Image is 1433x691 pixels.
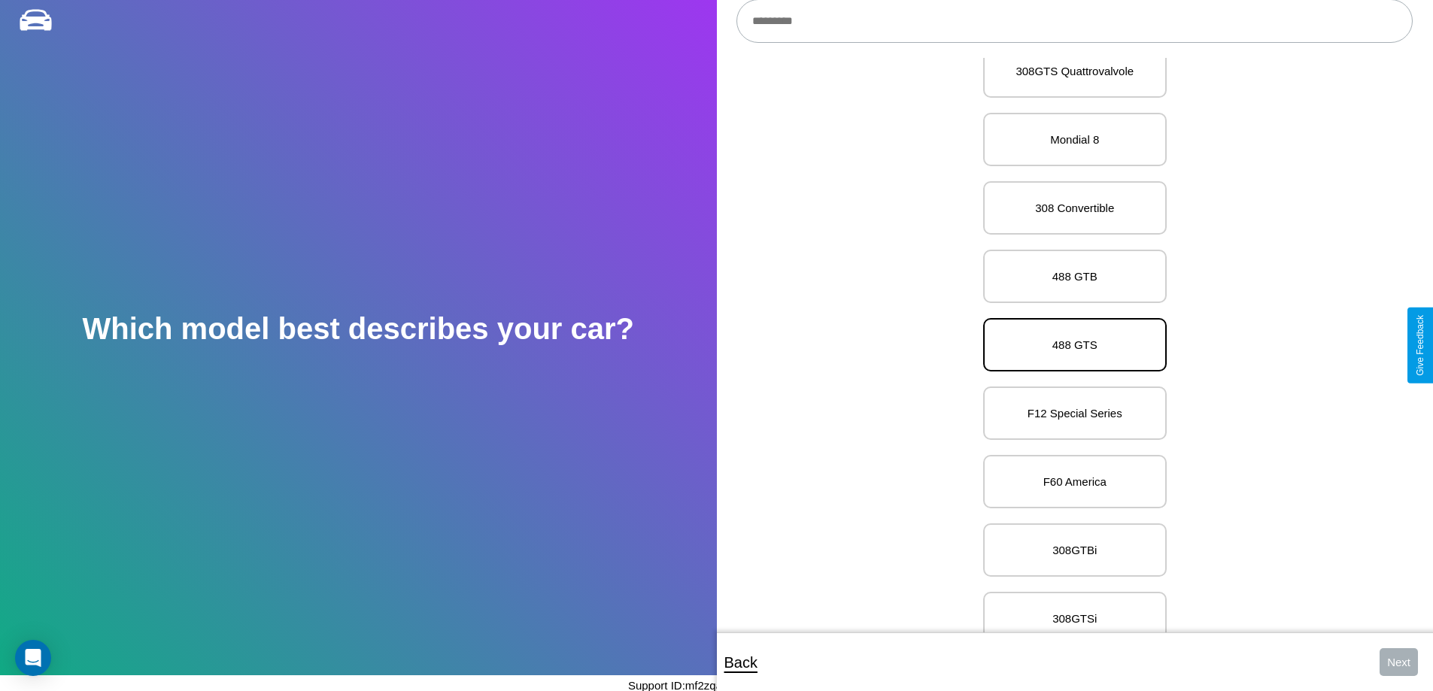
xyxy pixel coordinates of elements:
[724,649,757,676] p: Back
[1415,315,1425,376] div: Give Feedback
[1000,129,1150,150] p: Mondial 8
[1000,335,1150,355] p: 488 GTS
[1000,198,1150,218] p: 308 Convertible
[1000,266,1150,286] p: 488 GTB
[15,640,51,676] div: Open Intercom Messenger
[1000,61,1150,81] p: 308GTS Quattrovalvole
[1000,471,1150,492] p: F60 America
[1000,403,1150,423] p: F12 Special Series
[82,312,634,346] h2: Which model best describes your car?
[1000,540,1150,560] p: 308GTBi
[1000,608,1150,629] p: 308GTSi
[1380,648,1418,676] button: Next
